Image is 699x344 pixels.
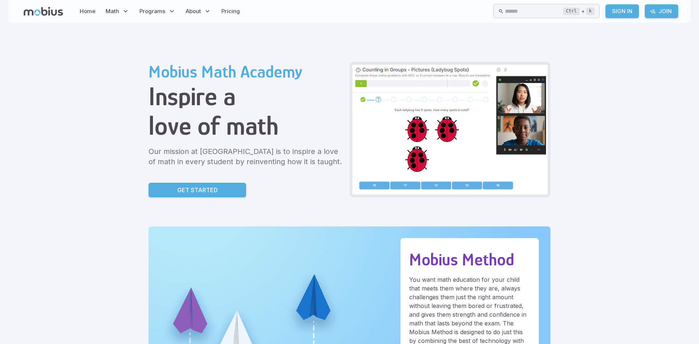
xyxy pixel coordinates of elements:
kbd: k [586,8,595,15]
span: Programs [139,7,165,15]
h2: Mobius Math Academy [149,62,344,82]
span: Math [106,7,119,15]
img: Grade 2 Class [352,65,548,194]
a: Pricing [219,3,242,20]
p: Our mission at [GEOGRAPHIC_DATA] is to inspire a love of math in every student by reinventing how... [149,146,344,167]
p: Get Started [177,186,218,194]
a: Get Started [149,183,246,197]
span: About [186,7,201,15]
div: + [563,7,595,16]
h1: Inspire a [149,82,344,111]
kbd: Ctrl [563,8,580,15]
a: Home [78,3,98,20]
a: Join [645,4,678,18]
h2: Mobius Method [409,250,530,269]
a: Sign In [605,4,639,18]
h1: love of math [149,111,344,141]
